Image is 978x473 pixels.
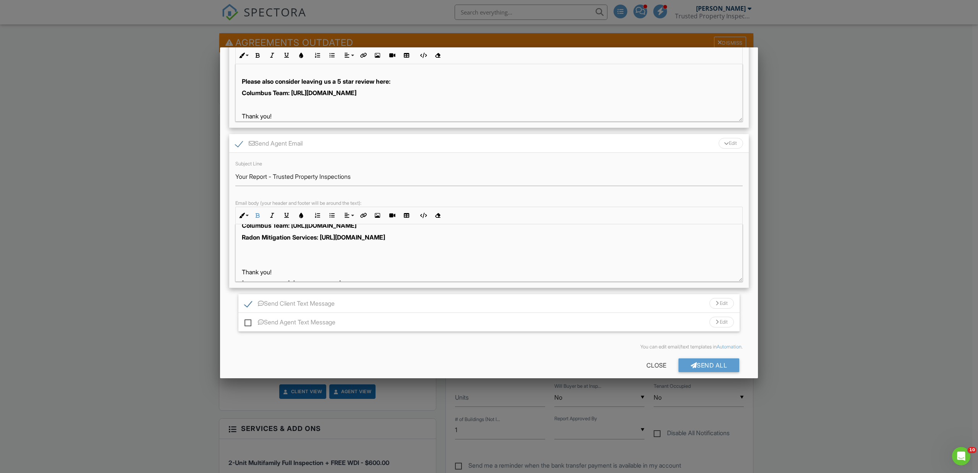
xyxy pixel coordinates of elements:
strong: Please also consider leaving us a 5 star review here: [242,78,390,85]
button: Unordered List [325,208,339,223]
button: Align [341,208,356,223]
button: Insert Link (Ctrl+K) [356,208,370,223]
p: Thank you! [242,268,736,276]
button: Underline (Ctrl+U) [279,48,294,63]
div: Send All [678,358,740,372]
button: Clear Formatting [430,48,445,63]
button: Unordered List [325,48,339,63]
div: Close [634,358,678,372]
button: Italic (Ctrl+I) [265,48,279,63]
button: Insert Link (Ctrl+K) [356,48,370,63]
div: You can edit email/text templates in . [235,344,743,350]
strong: Columbus Team: [URL][DOMAIN_NAME] [242,89,356,97]
button: Italic (Ctrl+I) [265,208,279,223]
button: Inline Style [236,48,250,63]
p: Thank you! [242,112,736,120]
span: 10 [968,447,976,453]
button: Align [341,48,356,63]
button: Insert Video [385,208,399,223]
div: Edit [709,298,734,309]
button: Colors [294,48,308,63]
button: Insert Table [399,48,414,63]
button: Bold (Ctrl+B) [250,48,265,63]
button: Ordered List [310,48,325,63]
a: Automation [717,344,742,350]
button: Colors [294,208,308,223]
button: Clear Formatting [430,208,445,223]
label: Subject Line [235,161,262,167]
strong: Columbus Team: [URL][DOMAIN_NAME] [242,222,356,229]
button: Underline (Ctrl+U) [279,208,294,223]
iframe: Intercom live chat [952,447,970,465]
button: Ordered List [310,208,325,223]
div: Edit [709,317,734,327]
button: Inline Style [236,208,250,223]
button: Insert Table [399,208,414,223]
strong: Radon Mitigation Services: [URL][DOMAIN_NAME] [242,233,385,241]
button: Insert Image (Ctrl+P) [370,208,385,223]
label: Send Agent Email [235,140,303,149]
p: [PERSON_NAME], [PERSON_NAME] [242,279,736,288]
label: Send Client Text Message [244,300,335,309]
div: Edit [719,138,743,149]
label: Email body (your header and footer will be around the text): [235,200,361,206]
label: Send Agent Text Message [244,319,335,328]
button: Bold (Ctrl+B) [250,208,265,223]
button: Code View [416,48,430,63]
button: Code View [416,208,430,223]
